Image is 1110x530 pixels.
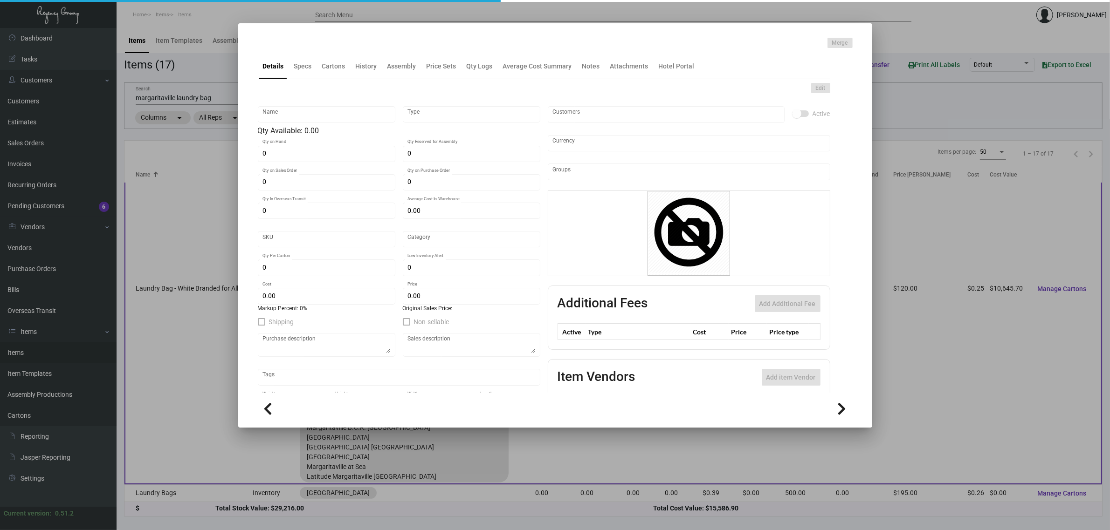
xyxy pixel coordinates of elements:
th: Cost [690,324,729,340]
h2: Additional Fees [558,295,648,312]
th: Price type [767,324,809,340]
input: Add new.. [552,168,825,176]
div: Notes [582,61,600,71]
button: Edit [811,83,830,93]
th: Type [586,324,690,340]
div: Specs [294,61,312,71]
span: Merge [832,39,848,47]
button: Add Additional Fee [755,295,820,312]
div: Cartons [322,61,345,71]
span: Add item Vendor [766,374,816,381]
input: Add new.. [552,111,779,118]
th: Price [729,324,767,340]
div: Assembly [387,61,416,71]
span: Edit [816,84,826,92]
h2: Item Vendors [558,369,635,386]
div: History [356,61,377,71]
th: Active [558,324,586,340]
button: Merge [827,38,853,48]
span: Active [813,108,830,119]
div: Average Cost Summary [503,61,572,71]
button: Add item Vendor [762,369,820,386]
span: Shipping [269,316,294,327]
div: Current version: [4,509,51,518]
div: Price Sets [427,61,456,71]
div: Hotel Portal [659,61,695,71]
div: Qty Available: 0.00 [258,125,540,136]
div: Details [263,61,284,71]
div: Attachments [610,61,648,71]
span: Non-sellable [414,316,449,327]
span: Add Additional Fee [759,300,816,307]
div: Qty Logs [467,61,493,71]
div: 0.51.2 [55,509,74,518]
